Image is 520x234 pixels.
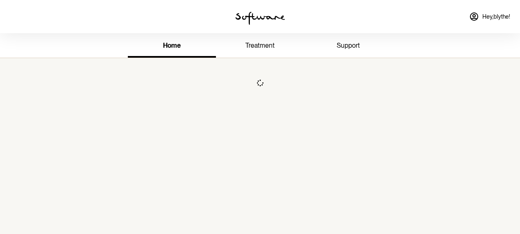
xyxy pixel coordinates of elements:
[235,12,285,25] img: software logo
[304,35,392,58] a: support
[216,35,304,58] a: treatment
[128,35,216,58] a: home
[245,41,275,49] span: treatment
[482,13,510,20] span: Hey, blythe !
[163,41,181,49] span: home
[337,41,360,49] span: support
[464,7,515,27] a: Hey,blythe!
